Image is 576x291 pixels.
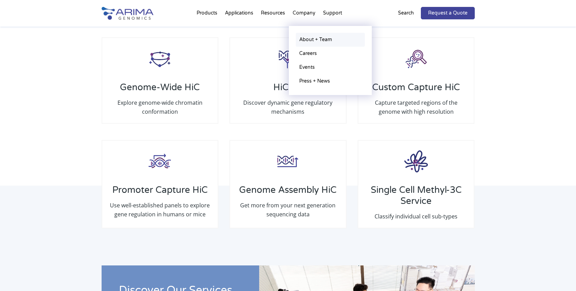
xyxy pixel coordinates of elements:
[398,9,414,18] p: Search
[365,82,467,98] h3: Custom Capture HiC
[365,185,467,212] h3: Single Cell Methyl-3C Service
[146,148,174,175] img: Promoter-HiC_Icon_Arima-Genomics.png
[541,258,576,291] iframe: Chat Widget
[421,7,475,19] a: Request a Quote
[237,98,339,116] p: Discover dynamic gene regulatory mechanisms
[296,60,365,74] a: Events
[109,82,211,98] h3: Genome-Wide HiC
[109,185,211,201] h3: Promoter Capture HiC
[296,74,365,88] a: Press + News
[402,45,430,73] img: Capture-HiC_Icon_Arima-Genomics.png
[365,212,467,221] p: Classify individual cell sub-types
[274,148,302,175] img: High-Coverage-HiC_Icon_Arima-Genomics.png
[146,45,174,73] img: HiC_Icon_Arima-Genomics.png
[365,98,467,116] p: Capture targeted regions of the genome with high resolution
[237,82,339,98] h3: HiChIP
[274,45,302,73] img: HiCHiP_Icon_Arima-Genomics.png
[237,201,339,219] p: Get more from your next generation sequencing data
[237,185,339,201] h3: Genome Assembly HiC
[296,33,365,47] a: About + Team
[296,47,365,60] a: Careers
[109,201,211,219] p: Use well-established panels to explore gene regulation in humans or mice
[109,98,211,116] p: Explore genome-wide chromatin conformation
[102,7,153,20] img: Arima-Genomics-logo
[402,148,431,175] img: Epigenetics_Icon_Arima-Genomics-e1638241835481.png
